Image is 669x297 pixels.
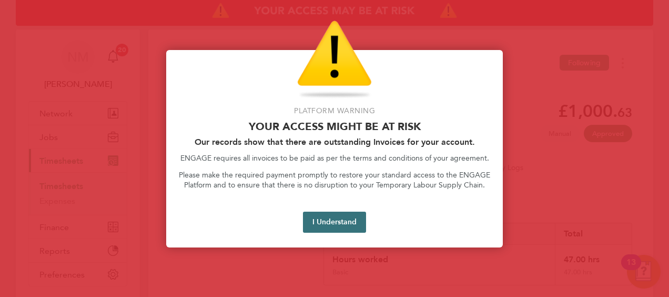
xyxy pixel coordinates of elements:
[179,153,490,164] p: ENGAGE requires all invoices to be paid as per the terms and conditions of your agreement.
[166,50,503,247] div: Access At Risk
[297,21,372,100] img: Warning Icon
[179,170,490,191] p: Please make the required payment promptly to restore your standard access to the ENGAGE Platform ...
[179,106,490,116] p: Platform Warning
[303,212,366,233] button: I Understand
[179,120,490,133] p: Your access might be at risk
[179,137,490,147] h2: Our records show that there are outstanding Invoices for your account.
